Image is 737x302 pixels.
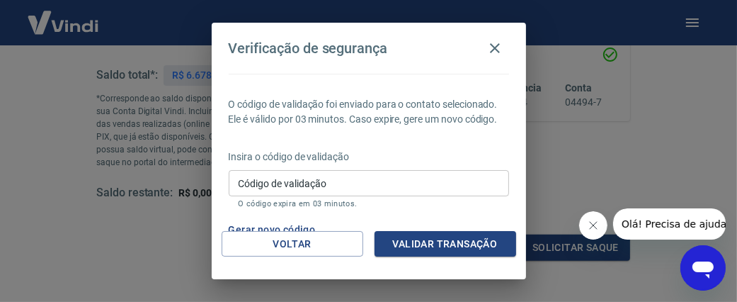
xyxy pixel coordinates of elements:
[680,245,726,291] iframe: Botão para abrir a janela de mensagens
[222,231,363,257] button: Voltar
[229,97,509,127] p: O código de validação foi enviado para o contato selecionado. Ele é válido por 03 minutos. Caso e...
[229,40,388,57] h4: Verificação de segurança
[239,199,499,208] p: O código expira em 03 minutos.
[375,231,516,257] button: Validar transação
[229,150,509,164] p: Insira o código de validação
[8,10,119,21] span: Olá! Precisa de ajuda?
[579,211,607,240] iframe: Fechar mensagem
[613,208,726,240] iframe: Mensagem da empresa
[223,217,321,243] button: Gerar novo código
